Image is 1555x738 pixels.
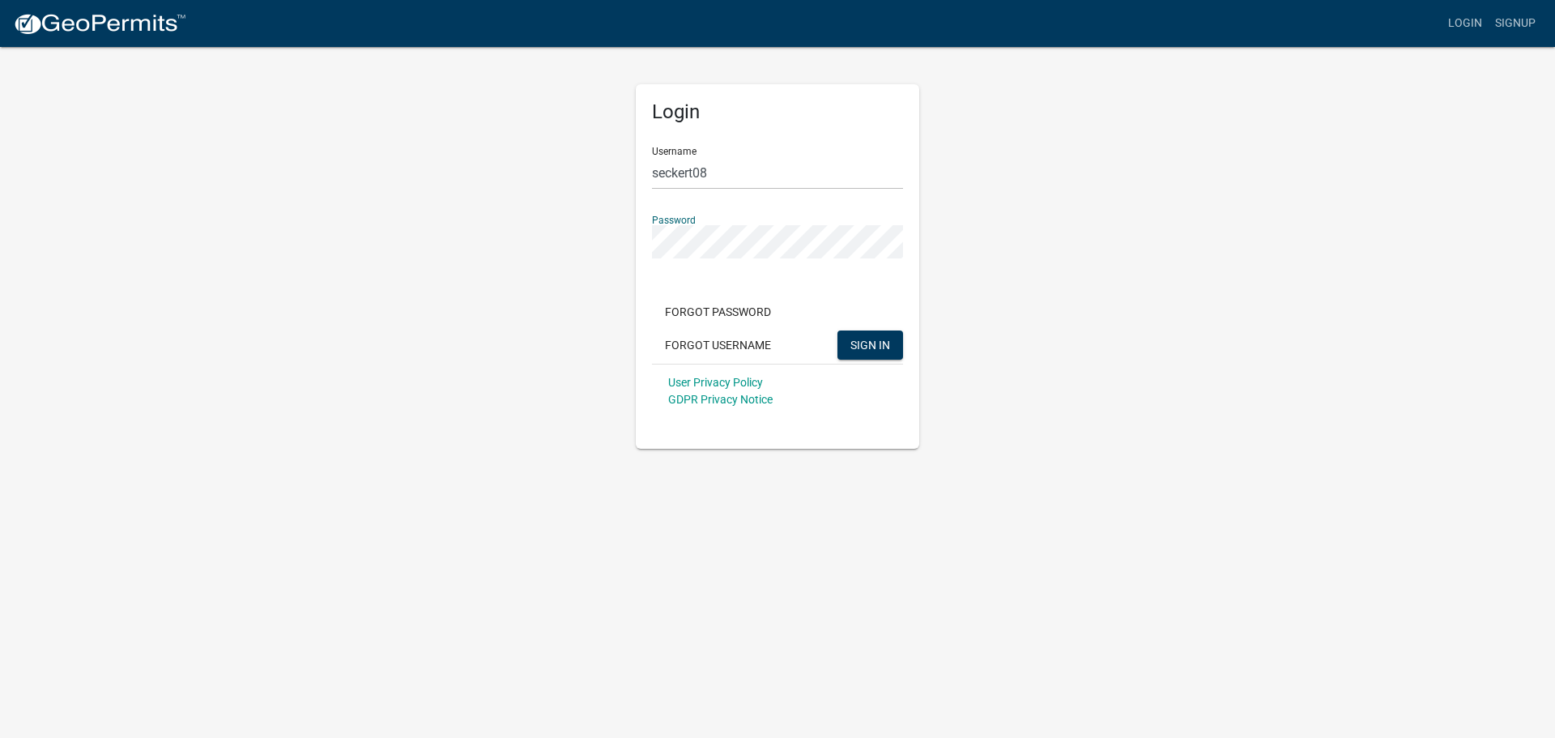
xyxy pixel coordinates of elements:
[837,331,903,360] button: SIGN IN
[1489,8,1542,39] a: Signup
[1442,8,1489,39] a: Login
[652,100,903,124] h5: Login
[652,331,784,360] button: Forgot Username
[652,297,784,326] button: Forgot Password
[850,338,890,351] span: SIGN IN
[668,376,763,389] a: User Privacy Policy
[668,393,773,406] a: GDPR Privacy Notice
